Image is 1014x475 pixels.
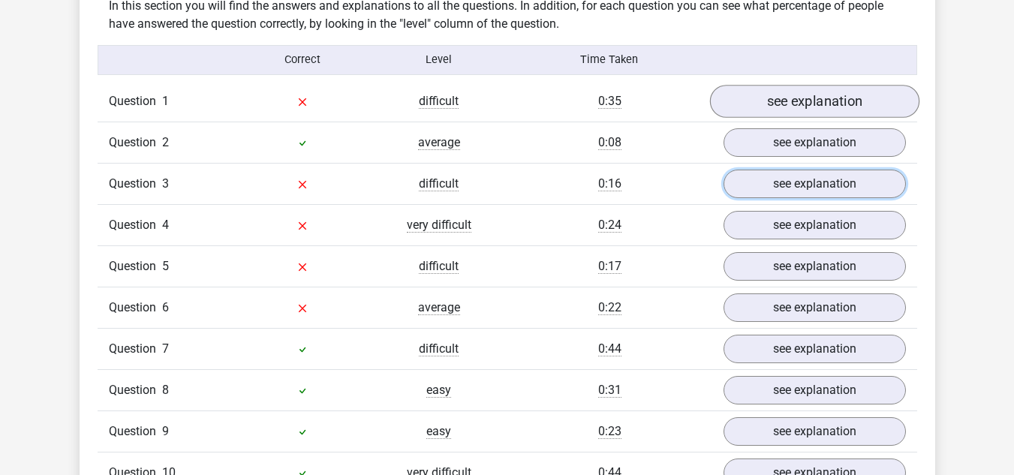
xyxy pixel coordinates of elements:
[419,94,459,109] span: difficult
[724,293,906,322] a: see explanation
[709,85,919,118] a: see explanation
[724,128,906,157] a: see explanation
[419,341,459,356] span: difficult
[598,259,621,274] span: 0:17
[419,176,459,191] span: difficult
[109,381,162,399] span: Question
[724,335,906,363] a: see explanation
[598,341,621,356] span: 0:44
[109,299,162,317] span: Question
[598,94,621,109] span: 0:35
[109,134,162,152] span: Question
[598,176,621,191] span: 0:16
[598,135,621,150] span: 0:08
[162,341,169,356] span: 7
[418,135,460,150] span: average
[109,422,162,440] span: Question
[598,424,621,439] span: 0:23
[109,216,162,234] span: Question
[418,300,460,315] span: average
[162,176,169,191] span: 3
[162,135,169,149] span: 2
[109,340,162,358] span: Question
[162,218,169,232] span: 4
[724,252,906,281] a: see explanation
[724,170,906,198] a: see explanation
[234,52,371,68] div: Correct
[598,300,621,315] span: 0:22
[162,300,169,314] span: 6
[426,424,451,439] span: easy
[162,259,169,273] span: 5
[426,383,451,398] span: easy
[109,92,162,110] span: Question
[724,376,906,404] a: see explanation
[598,383,621,398] span: 0:31
[724,211,906,239] a: see explanation
[507,52,712,68] div: Time Taken
[162,383,169,397] span: 8
[109,175,162,193] span: Question
[598,218,621,233] span: 0:24
[407,218,471,233] span: very difficult
[162,424,169,438] span: 9
[419,259,459,274] span: difficult
[724,417,906,446] a: see explanation
[109,257,162,275] span: Question
[162,94,169,108] span: 1
[371,52,507,68] div: Level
